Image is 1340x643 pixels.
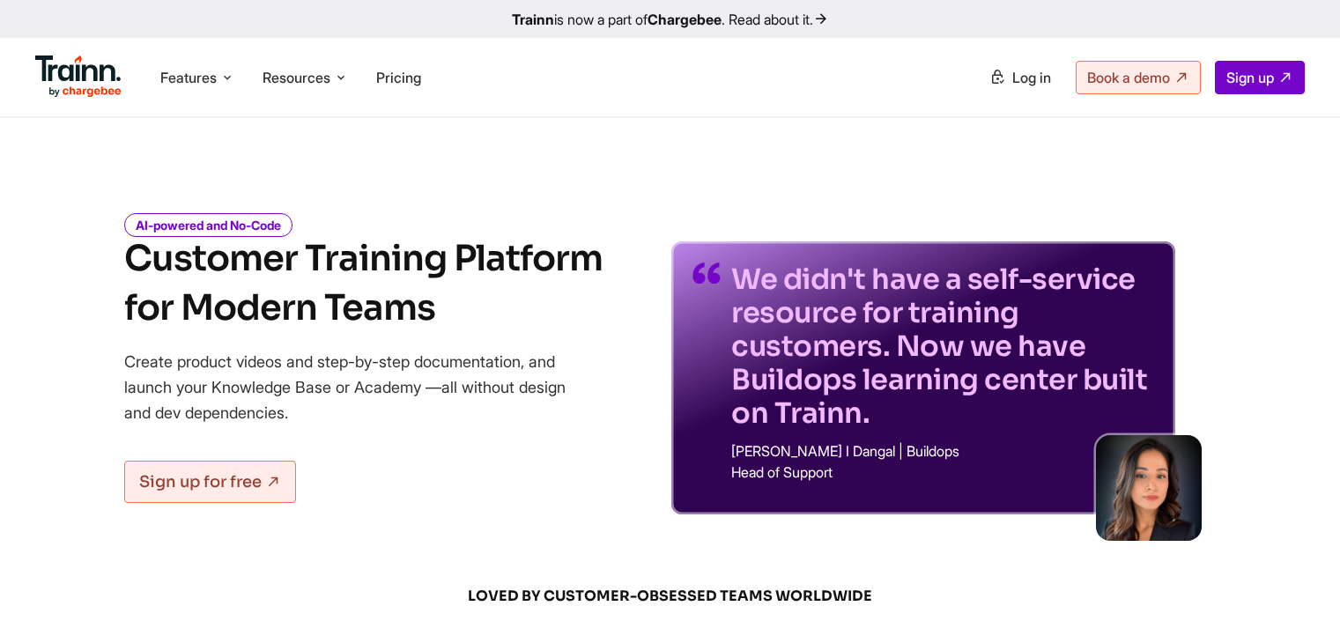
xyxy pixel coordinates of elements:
a: Pricing [376,69,421,86]
img: sabina-buildops.d2e8138.png [1096,435,1202,541]
b: Trainn [512,11,554,28]
i: AI-powered and No-Code [124,213,292,237]
span: Log in [1012,69,1051,86]
p: Head of Support [731,465,1154,479]
span: Sign up [1226,69,1274,86]
a: Sign up for free [124,461,296,503]
p: [PERSON_NAME] I Dangal | Buildops [731,444,1154,458]
a: Book a demo [1076,61,1201,94]
p: Create product videos and step-by-step documentation, and launch your Knowledge Base or Academy —... [124,349,591,425]
a: Log in [979,62,1062,93]
span: Resources [263,68,330,87]
img: Trainn Logo [35,55,122,98]
span: Features [160,68,217,87]
h1: Customer Training Platform for Modern Teams [124,234,603,333]
span: LOVED BY CUSTOMER-OBSESSED TEAMS WORLDWIDE [248,587,1093,606]
p: We didn't have a self-service resource for training customers. Now we have Buildops learning cent... [731,262,1154,430]
a: Sign up [1215,61,1305,94]
span: Book a demo [1087,69,1170,86]
b: Chargebee [648,11,722,28]
img: quotes-purple.41a7099.svg [692,262,721,284]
